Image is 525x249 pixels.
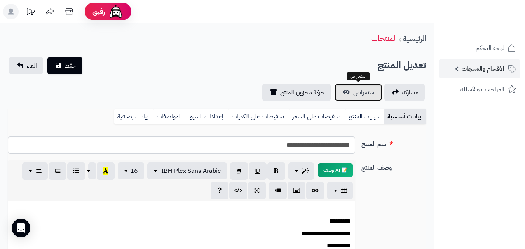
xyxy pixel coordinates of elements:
[358,136,429,149] label: اسم المنتج
[280,88,324,97] span: حركة مخزون المنتج
[318,163,353,177] button: 📝 AI وصف
[335,84,382,101] a: استعراض
[108,4,124,19] img: ai-face.png
[147,162,227,179] button: IBM Plex Sans Arabic
[378,57,426,73] h2: تعديل المنتج
[358,160,429,172] label: وصف المنتج
[130,166,138,176] span: 16
[353,88,376,97] span: استعراض
[347,72,370,81] div: استعراض
[92,7,105,16] span: رفيق
[403,33,426,44] a: الرئيسية
[153,109,187,124] a: المواصفات
[262,84,331,101] a: حركة مخزون المنتج
[439,39,520,57] a: لوحة التحكم
[118,162,144,179] button: 16
[462,63,504,74] span: الأقسام والمنتجات
[187,109,228,124] a: إعدادات السيو
[65,61,76,70] span: حفظ
[228,109,289,124] a: تخفيضات على الكميات
[345,109,384,124] a: خيارات المنتج
[439,80,520,99] a: المراجعات والأسئلة
[384,109,426,124] a: بيانات أساسية
[27,61,37,70] span: الغاء
[114,109,153,124] a: بيانات إضافية
[161,166,221,176] span: IBM Plex Sans Arabic
[47,57,82,74] button: حفظ
[12,219,30,237] div: Open Intercom Messenger
[402,88,419,97] span: مشاركه
[289,109,345,124] a: تخفيضات على السعر
[384,84,425,101] a: مشاركه
[476,43,504,54] span: لوحة التحكم
[460,84,504,95] span: المراجعات والأسئلة
[371,33,397,44] a: المنتجات
[9,57,43,74] a: الغاء
[21,4,40,21] a: تحديثات المنصة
